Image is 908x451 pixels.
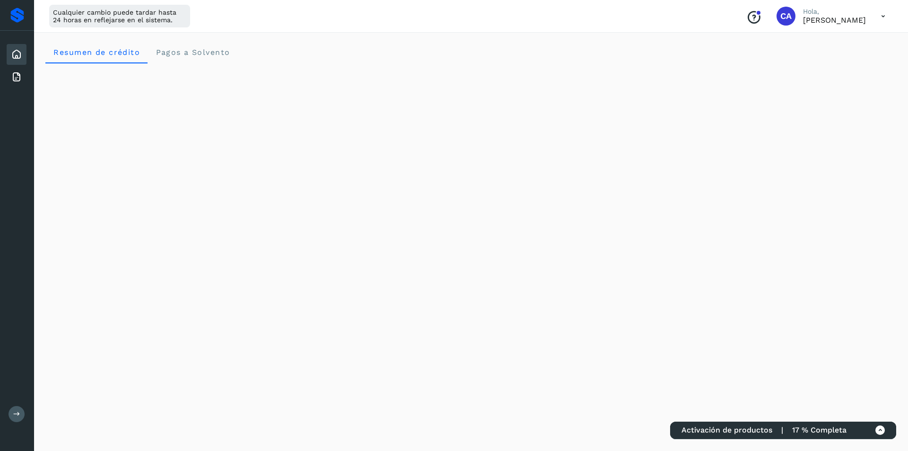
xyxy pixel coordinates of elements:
[53,48,140,57] span: Resumen de crédito
[7,67,26,88] div: Facturas
[681,425,772,434] span: Activación de productos
[803,16,866,25] p: CARLOS ADRIAN VILLA
[792,425,847,434] span: 17 % Completa
[781,425,783,434] span: |
[7,44,26,65] div: Inicio
[155,48,230,57] span: Pagos a Solvento
[803,8,866,16] p: Hola,
[670,422,896,439] div: Activación de productos | 17 % Completa
[49,5,190,27] div: Cualquier cambio puede tardar hasta 24 horas en reflejarse en el sistema.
